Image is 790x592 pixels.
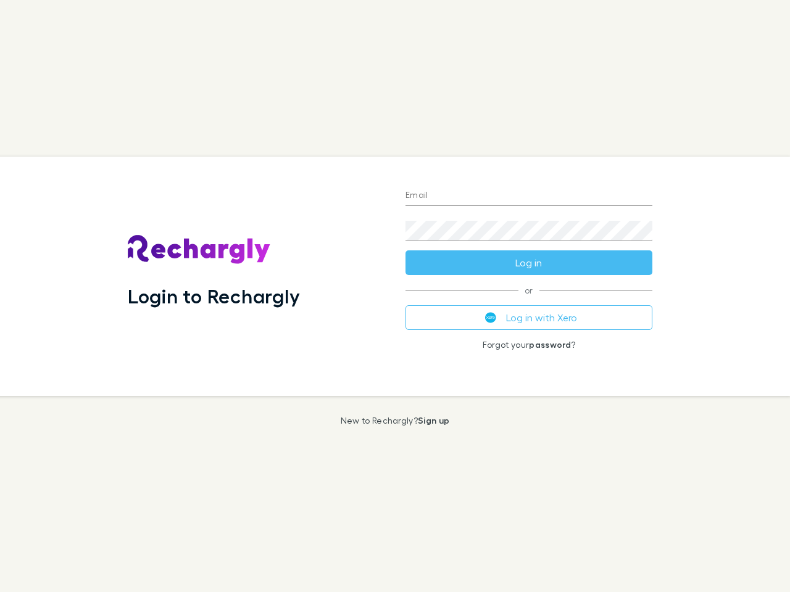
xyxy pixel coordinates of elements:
span: or [405,290,652,290]
p: Forgot your ? [405,340,652,350]
button: Log in with Xero [405,305,652,330]
h1: Login to Rechargly [128,284,300,308]
a: Sign up [418,415,449,425]
p: New to Rechargly? [341,416,450,425]
img: Xero's logo [485,312,496,323]
img: Rechargly's Logo [128,235,271,265]
a: password [529,339,571,350]
button: Log in [405,250,652,275]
